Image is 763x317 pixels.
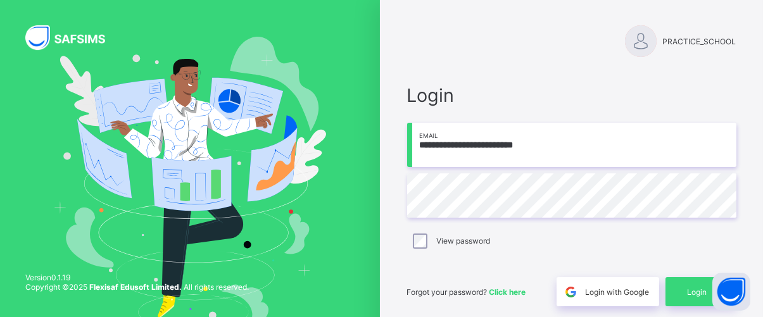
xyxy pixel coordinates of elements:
[436,236,490,246] label: View password
[407,84,736,106] span: Login
[586,287,650,297] span: Login with Google
[25,282,249,292] span: Copyright © 2025 All rights reserved.
[712,273,750,311] button: Open asap
[489,287,526,297] a: Click here
[407,287,526,297] span: Forgot your password?
[25,273,249,282] span: Version 0.1.19
[564,285,578,299] img: google.396cfc9801f0270233282035f929180a.svg
[663,37,736,46] span: PRACTICE_SCHOOL
[688,287,707,297] span: Login
[89,282,182,292] strong: Flexisaf Edusoft Limited.
[25,25,120,50] img: SAFSIMS Logo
